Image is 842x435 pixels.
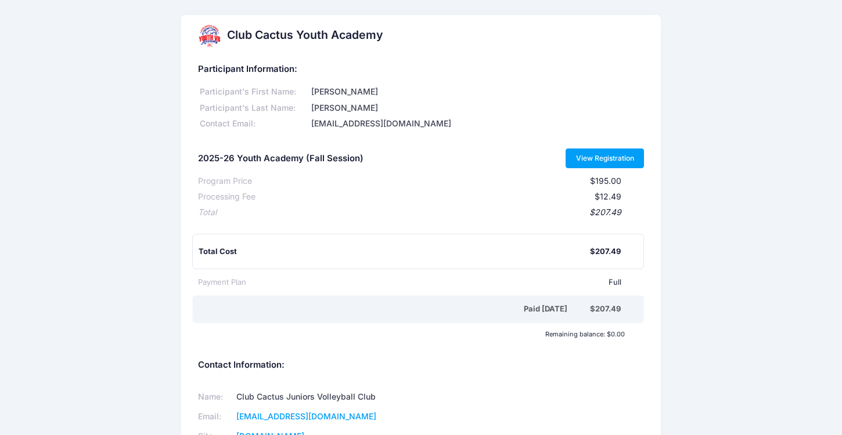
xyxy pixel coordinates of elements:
[236,411,376,421] a: [EMAIL_ADDRESS][DOMAIN_NAME]
[233,387,406,407] td: Club Cactus Juniors Volleyball Club
[256,191,621,203] div: $12.49
[590,246,621,258] div: $207.49
[590,303,621,315] div: $207.49
[198,360,644,371] h5: Contact Information:
[198,64,644,75] h5: Participant Information:
[199,246,590,258] div: Total Cost
[566,148,644,168] a: View Registration
[198,387,233,407] td: Name:
[310,86,644,98] div: [PERSON_NAME]
[192,331,631,338] div: Remaining balance: $0.00
[310,102,644,114] div: [PERSON_NAME]
[200,303,590,315] div: Paid [DATE]
[198,118,310,130] div: Contact Email:
[217,206,621,219] div: $207.49
[198,206,217,219] div: Total
[198,154,364,164] h5: 2025-26 Youth Academy (Fall Session)
[198,277,246,288] div: Payment Plan
[198,191,256,203] div: Processing Fee
[198,407,233,427] td: Email:
[310,118,644,130] div: [EMAIL_ADDRESS][DOMAIN_NAME]
[198,102,310,114] div: Participant's Last Name:
[198,86,310,98] div: Participant's First Name:
[246,277,621,288] div: Full
[590,176,621,186] span: $195.00
[227,28,383,42] h2: Club Cactus Youth Academy
[198,175,252,187] div: Program Price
